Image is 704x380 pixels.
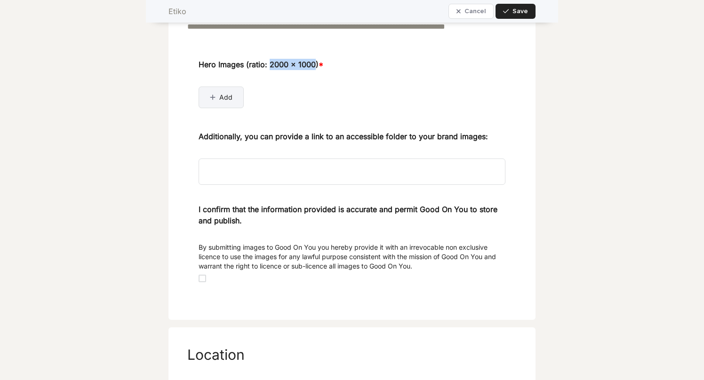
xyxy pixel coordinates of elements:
[199,59,323,83] span: Hero Images (ratio: 2000 x 1000)
[512,8,528,15] span: Save
[219,93,232,102] span: Add
[199,243,505,271] p: By submitting images to Good On You you hereby provide it with an irrevocable non exclusive licen...
[168,6,186,17] h2: Etiko
[448,4,494,19] button: Cancel
[464,8,486,15] span: Cancel
[187,346,245,363] h2: Location
[199,87,244,108] button: Add
[496,4,536,19] button: Save
[199,131,488,155] span: Additionally, you can provide a link to an accessible folder to your brand images:
[199,204,505,239] span: I confirm that the information provided is accurate and permit Good On You to store and publish.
